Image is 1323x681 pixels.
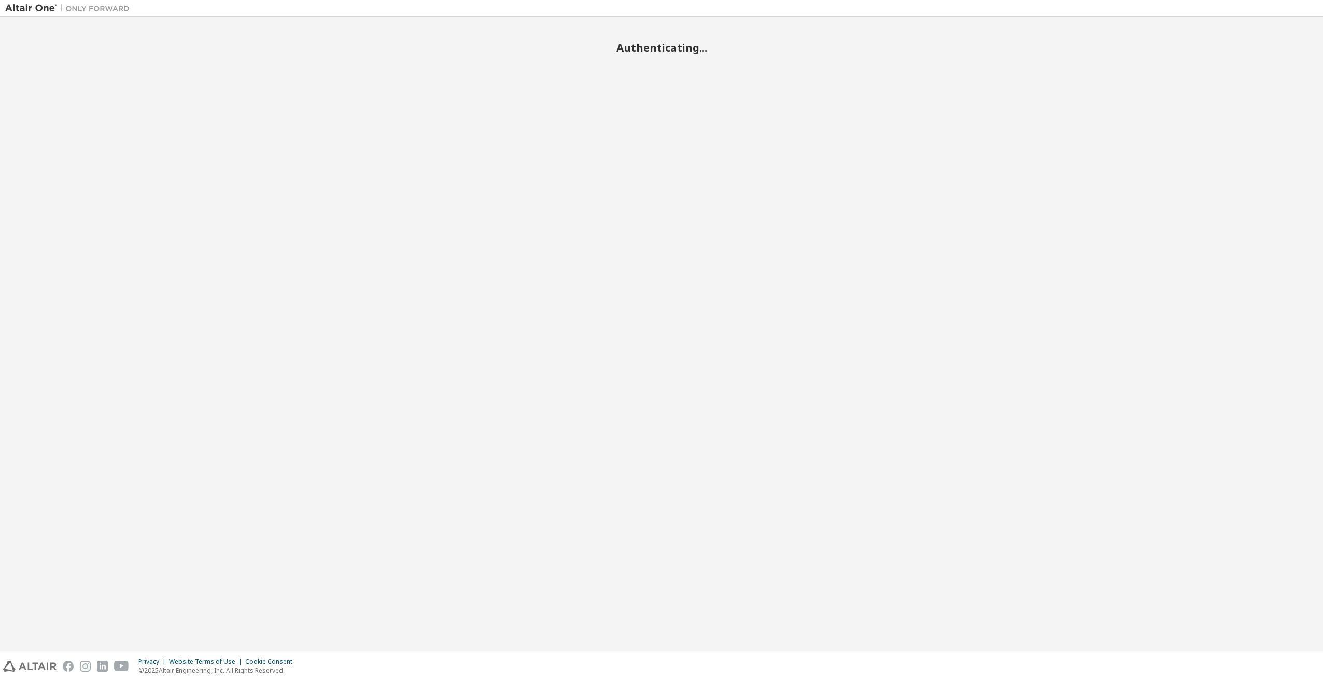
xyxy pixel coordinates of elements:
img: facebook.svg [63,661,74,672]
div: Website Terms of Use [169,658,245,666]
h2: Authenticating... [5,41,1318,54]
div: Privacy [138,658,169,666]
img: linkedin.svg [97,661,108,672]
img: youtube.svg [114,661,129,672]
img: altair_logo.svg [3,661,57,672]
div: Cookie Consent [245,658,299,666]
p: © 2025 Altair Engineering, Inc. All Rights Reserved. [138,666,299,675]
img: Altair One [5,3,135,13]
img: instagram.svg [80,661,91,672]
